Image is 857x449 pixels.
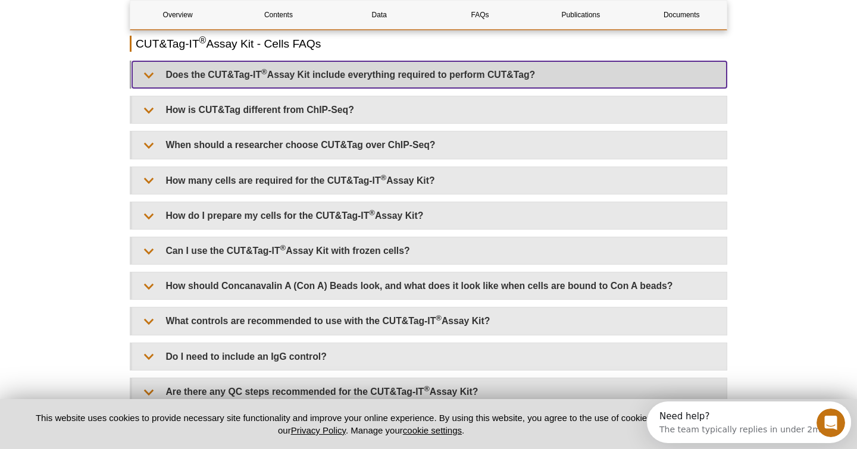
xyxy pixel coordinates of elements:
a: Data [332,1,427,29]
summary: How do I prepare my cells for the CUT&Tag-IT®Assay Kit? [132,202,727,229]
summary: Can I use the CUT&Tag-IT®Assay Kit with frozen cells? [132,237,727,264]
a: Overview [130,1,225,29]
summary: What controls are recommended to use with the CUT&Tag-IT®Assay Kit? [132,307,727,334]
a: Privacy Policy [291,425,346,435]
p: This website uses cookies to provide necessary site functionality and improve your online experie... [19,412,723,437]
a: Documents [634,1,729,29]
sup: ® [199,35,207,45]
a: FAQs [433,1,527,29]
h2: CUT&Tag-IT Assay Kit - Cells FAQs [130,36,727,52]
summary: Does the CUT&Tag-IT®Assay Kit include everything required to perform CUT&Tag? [132,61,727,88]
div: Open Intercom Messenger [5,5,209,37]
summary: When should a researcher choose CUT&Tag over ChIP-Seq? [132,131,727,158]
div: Need help? [12,10,174,20]
div: The team typically replies in under 2m [12,20,174,32]
a: Publications [533,1,628,29]
summary: Are there any QC steps recommended for the CUT&Tag-IT®Assay Kit? [132,378,727,405]
summary: How many cells are required for the CUT&Tag-IT®Assay Kit? [132,167,727,194]
summary: Do I need to include an IgG control? [132,343,727,370]
sup: ® [369,208,375,217]
button: cookie settings [403,425,462,435]
a: Contents [231,1,326,29]
sup: ® [280,243,286,252]
summary: How should Concanavalin A (Con A) Beads look, and what does it look like when cells are bound to ... [132,272,727,299]
sup: ® [261,67,267,76]
iframe: Intercom live chat [817,409,845,437]
sup: ® [424,384,430,393]
iframe: Intercom live chat discovery launcher [647,401,851,443]
sup: ® [381,172,387,181]
summary: How is CUT&Tag different from ChIP-Seq? [132,96,727,123]
sup: ® [436,313,442,322]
